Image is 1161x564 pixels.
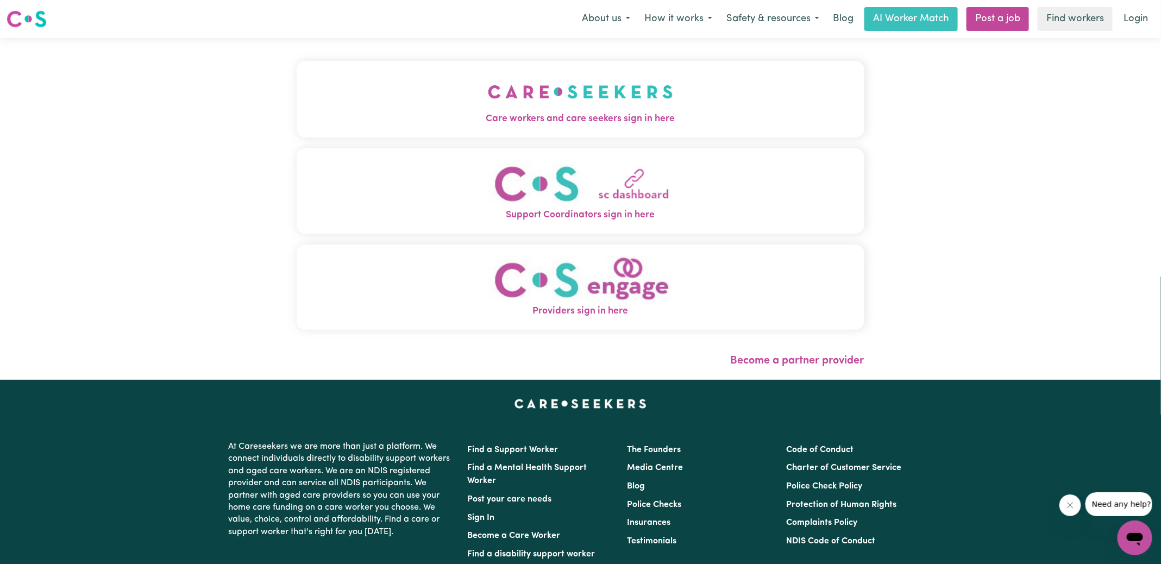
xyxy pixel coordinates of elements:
a: Charter of Customer Service [786,463,901,472]
a: Police Checks [627,500,681,509]
a: Post your care needs [468,495,552,504]
a: Become a Care Worker [468,531,561,540]
a: AI Worker Match [864,7,958,31]
a: Login [1117,7,1154,31]
a: Blog [826,7,860,31]
button: How it works [637,8,719,30]
a: Find a disability support worker [468,550,595,559]
span: Support Coordinators sign in here [297,208,864,222]
span: Care workers and care seekers sign in here [297,112,864,126]
button: About us [575,8,637,30]
a: The Founders [627,446,681,454]
iframe: Button to launch messaging window [1118,521,1152,555]
a: Sign In [468,513,495,522]
a: Complaints Policy [786,518,857,527]
a: Find a Mental Health Support Worker [468,463,587,485]
a: Post a job [967,7,1029,31]
button: Providers sign in here [297,245,864,330]
iframe: Close message [1059,494,1081,516]
a: Insurances [627,518,670,527]
a: NDIS Code of Conduct [786,537,875,546]
a: Police Check Policy [786,482,862,491]
a: Careseekers home page [514,399,647,408]
button: Support Coordinators sign in here [297,148,864,234]
iframe: Message from company [1085,492,1152,516]
a: Careseekers logo [7,7,47,32]
a: Find workers [1038,7,1113,31]
a: Become a partner provider [731,355,864,366]
a: Protection of Human Rights [786,500,896,509]
a: Find a Support Worker [468,446,558,454]
img: Careseekers logo [7,9,47,29]
button: Safety & resources [719,8,826,30]
p: At Careseekers we are more than just a platform. We connect individuals directly to disability su... [229,436,455,542]
button: Care workers and care seekers sign in here [297,61,864,137]
a: Blog [627,482,645,491]
a: Testimonials [627,537,676,546]
span: Providers sign in here [297,304,864,318]
a: Media Centre [627,463,683,472]
a: Code of Conduct [786,446,854,454]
